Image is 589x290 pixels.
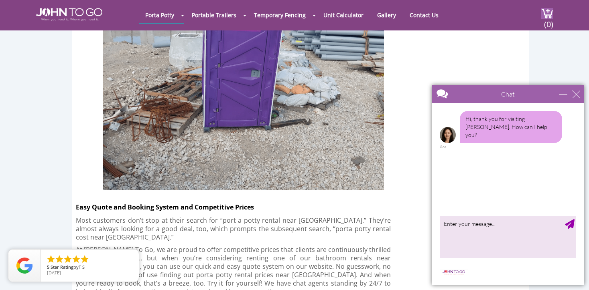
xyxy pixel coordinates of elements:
a: Temporary Fencing [248,7,312,23]
span: 5 [47,264,49,270]
li:  [55,254,64,264]
img: Review Rating [16,258,32,274]
span: [DATE] [47,270,61,276]
p: Most customers don’t stop at their search for “port a potty rental near [GEOGRAPHIC_DATA].” They’... [76,216,391,242]
span: T S [79,264,85,270]
li:  [46,254,56,264]
span: Star Rating [51,264,73,270]
a: Portable Trailers [186,7,242,23]
span: (0) [544,12,553,30]
a: Gallery [371,7,402,23]
img: cart a [541,8,553,19]
h2: Easy Quote and Booking System and Competitive Prices [76,198,411,212]
li:  [80,254,89,264]
a: Unit Calculator [317,7,370,23]
a: Contact Us [404,7,445,23]
img: JOHN to go [36,8,102,21]
span: by [47,265,132,270]
a: Porta Potty [139,7,180,23]
li:  [71,254,81,264]
iframe: Live Chat Box [427,80,589,290]
li:  [63,254,73,264]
